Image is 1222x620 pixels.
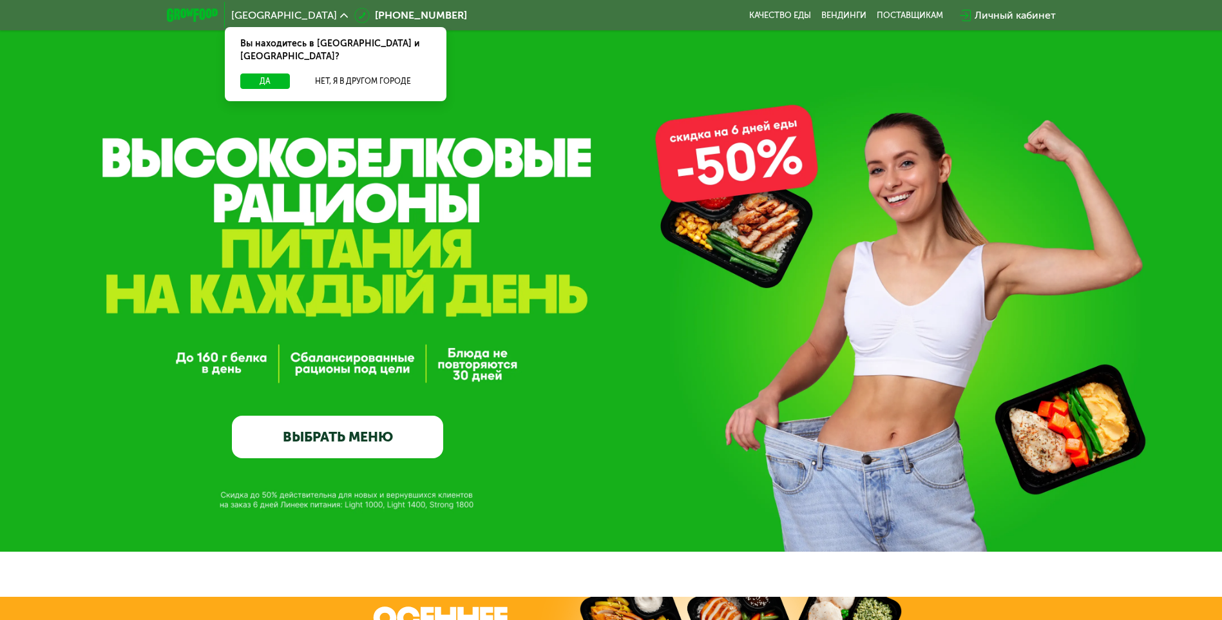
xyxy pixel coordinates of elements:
a: ВЫБРАТЬ МЕНЮ [232,416,443,458]
a: Качество еды [749,10,811,21]
a: Вендинги [821,10,866,21]
span: [GEOGRAPHIC_DATA] [231,10,337,21]
button: Да [240,73,290,89]
a: [PHONE_NUMBER] [354,8,467,23]
div: Вы находитесь в [GEOGRAPHIC_DATA] и [GEOGRAPHIC_DATA]? [225,27,446,73]
button: Нет, я в другом городе [295,73,431,89]
div: Личный кабинет [975,8,1056,23]
div: поставщикам [877,10,943,21]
